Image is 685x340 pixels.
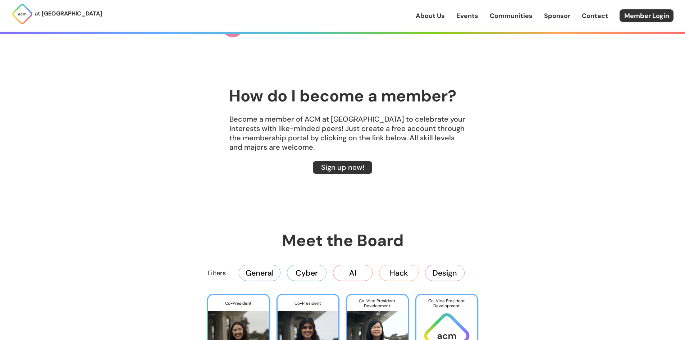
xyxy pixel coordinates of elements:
[170,230,515,251] h1: Meet the Board
[239,265,280,281] button: General
[416,11,445,21] a: About Us
[313,161,372,174] a: Sign up now!
[207,268,226,278] p: Filters
[333,265,373,281] button: AI
[229,87,456,105] h2: How do I become a member?
[35,9,102,18] p: at [GEOGRAPHIC_DATA]
[12,3,33,25] img: ACM Logo
[544,11,570,21] a: Sponsor
[278,295,338,312] div: Co-President
[490,11,533,21] a: Communities
[347,295,408,312] div: Co-Vice President Development
[425,265,465,281] button: Design
[416,295,477,312] div: Co-Vice President Development
[170,114,515,152] p: Become a member of ACM at [GEOGRAPHIC_DATA] to celebrate your interests with like-minded peers! J...
[456,11,478,21] a: Events
[208,295,269,312] div: Co-President
[620,9,673,22] a: Member Login
[12,3,102,25] a: at [GEOGRAPHIC_DATA]
[582,11,608,21] a: Contact
[287,265,326,281] button: Cyber
[379,265,419,281] button: Hack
